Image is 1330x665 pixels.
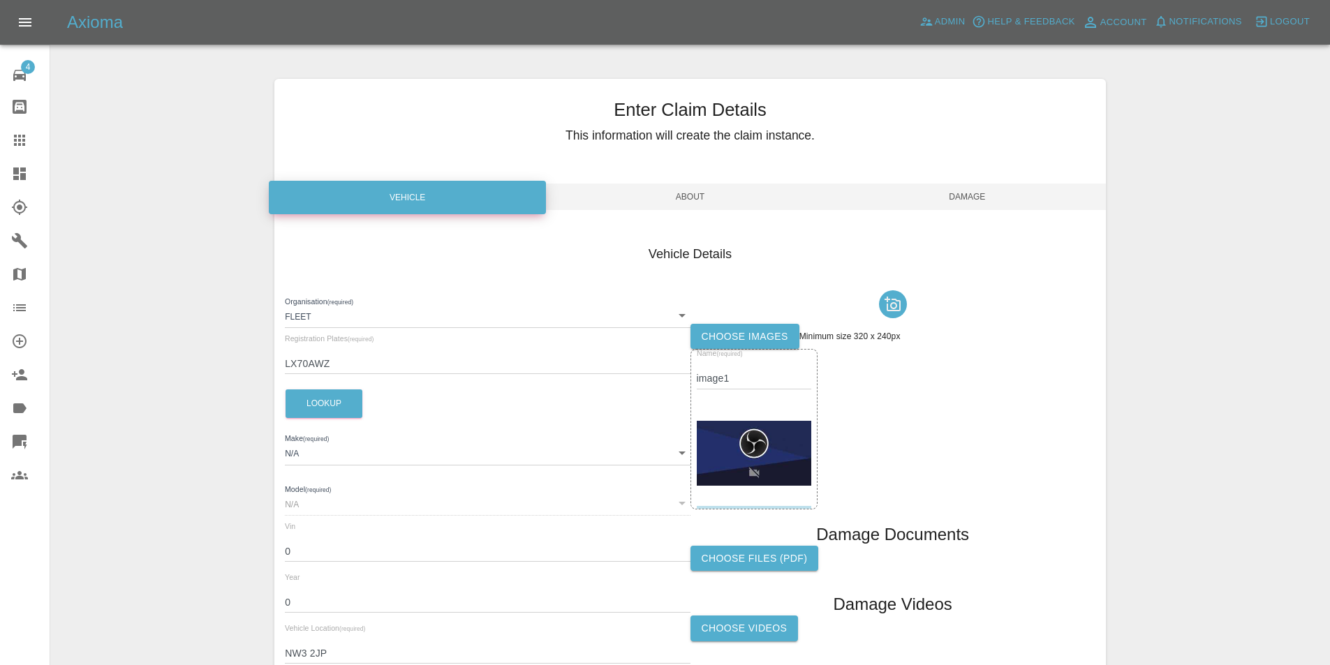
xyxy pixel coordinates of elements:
[327,299,353,305] small: (required)
[8,6,42,39] button: Open drawer
[21,60,35,74] span: 4
[303,436,329,442] small: (required)
[274,126,1106,144] h5: This information will create the claim instance.
[285,522,295,530] span: Vin
[269,181,546,214] div: Vehicle
[285,624,365,632] span: Vehicle Location
[690,615,799,641] label: Choose Videos
[697,350,743,358] span: Name
[274,96,1106,123] h3: Enter Claim Details
[916,11,969,33] a: Admin
[690,546,819,571] label: Choose files (pdf)
[1151,11,1246,33] button: Notifications
[285,440,690,465] div: N/A
[816,523,969,546] h1: Damage Documents
[829,184,1106,210] span: Damage
[968,11,1078,33] button: Help & Feedback
[285,296,353,307] label: Organisation
[799,331,901,341] span: Minimum size 320 x 240px
[1079,11,1151,33] a: Account
[1251,11,1313,33] button: Logout
[285,303,690,328] div: Fleet
[1169,14,1242,30] span: Notifications
[67,11,123,33] h5: Axioma
[716,351,742,357] small: (required)
[1270,14,1310,30] span: Logout
[339,626,365,632] small: (required)
[285,484,331,495] label: Model
[285,491,690,516] div: N/A
[285,573,300,581] span: Year
[348,336,374,343] small: (required)
[285,334,374,343] span: Registration Plates
[833,593,952,615] h1: Damage Videos
[305,486,331,493] small: (required)
[987,14,1074,30] span: Help & Feedback
[690,324,799,350] label: Choose images
[285,433,329,444] label: Make
[935,14,966,30] span: Admin
[286,389,362,418] button: Lookup
[285,245,1095,264] h4: Vehicle Details
[552,184,829,210] span: About
[1100,15,1147,31] span: Account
